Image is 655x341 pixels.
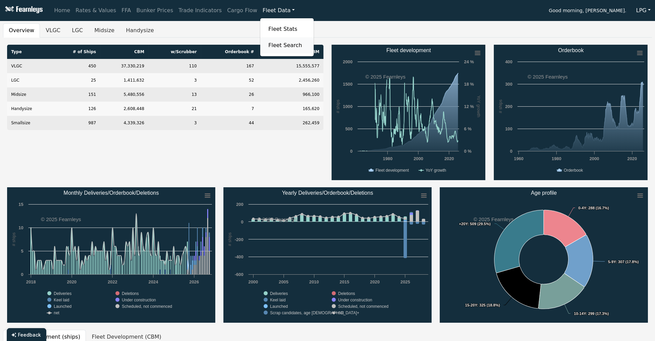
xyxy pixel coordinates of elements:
[365,74,406,80] text: © 2025 Fearnleys
[375,168,409,173] text: Fleet development
[459,222,491,226] text: : 509 (29.5%)
[608,260,639,264] text: : 307 (17.8%)
[201,116,258,130] td: 44
[340,279,349,284] text: 2015
[189,279,199,284] text: 2026
[119,4,134,17] a: FFA
[7,45,52,59] th: Type
[282,190,373,196] text: Yearly Deliveries/Orderbook/Deletions
[148,102,201,116] td: 21
[465,303,500,307] text: : 325 (18.8%)
[224,4,260,17] a: Cargo Flow
[574,312,586,316] tspan: 10-14Y
[514,156,523,161] text: 1960
[100,59,148,73] td: 37,330,219
[248,279,258,284] text: 2000
[258,73,324,87] td: 2,456,260
[148,116,201,130] td: 3
[440,187,648,323] svg: Age profile
[100,73,148,87] td: 1,411,632
[148,87,201,102] td: 13
[505,104,512,109] text: 200
[444,156,454,161] text: 2020
[100,116,148,130] td: 4,339,326
[19,202,23,207] text: 15
[465,303,478,307] tspan: 15-20Y
[350,149,353,154] text: 0
[338,304,388,309] text: Scheduled, not commenced
[21,249,23,254] text: 5
[201,59,258,73] td: 167
[52,116,100,130] td: 987
[148,45,201,59] th: w/Scrubber
[578,206,609,210] text: : 288 (16.7%)
[258,59,324,73] td: 15,555,577
[309,279,319,284] text: 2010
[260,37,314,54] a: Fleet Search
[574,312,609,316] text: : 299 (17.3%)
[52,45,100,59] th: # of Ships
[258,45,324,59] th: Orderbook CBM
[338,298,372,302] text: Under construction
[632,4,655,17] button: LPG
[335,100,340,113] text: # ships
[148,279,158,284] text: 2024
[122,304,172,309] text: Scheduled, not commenced
[108,279,117,284] text: 2022
[235,272,243,277] text: -600
[122,291,139,296] text: Deletions
[201,73,258,87] td: 52
[100,102,148,116] td: 2,608,448
[3,23,40,38] button: Overview
[64,190,159,196] text: Monthly Deliveries/Orderbook/Deletions
[260,21,314,37] a: Fleet Stats
[148,59,201,73] td: 110
[7,116,52,130] td: Smallsize
[201,45,258,59] th: Orderbook #
[494,45,648,180] svg: Orderbook
[260,4,297,17] a: Fleet Data
[7,73,52,87] td: LGC
[552,156,561,161] text: 1980
[241,219,243,225] text: 0
[505,126,512,131] text: 100
[426,168,446,173] text: YoY growth
[549,5,626,17] span: Good morning, [PERSON_NAME].
[258,87,324,102] td: 966,100
[332,45,485,180] svg: Fleet development
[223,187,432,323] svg: Yearly Deliveries/Orderbook/Deletions
[260,18,314,57] div: Fleet Data
[343,59,353,64] text: 2000
[498,100,503,113] text: # ships
[89,23,120,38] button: Midsize
[383,156,392,161] text: 1980
[7,59,52,73] td: VLGC
[464,126,472,131] text: 6 %
[627,156,637,161] text: 2020
[474,216,514,222] text: © 2025 Fearnleys
[11,232,16,246] text: # ships
[51,4,73,17] a: Home
[235,254,243,259] text: -400
[52,102,100,116] td: 126
[100,45,148,59] th: CBM
[558,47,584,53] text: Orderbook
[66,23,89,38] button: LGC
[176,4,224,17] a: Trade Indicators
[608,260,616,264] tspan: 5-9Y
[54,291,72,296] text: Deliveries
[201,102,258,116] td: 7
[528,74,568,80] text: © 2025 Fearnleys
[54,311,59,315] text: net
[3,6,43,15] img: Fearnleys Logo
[266,39,308,52] a: Fleet Search
[52,59,100,73] td: 450
[7,87,52,102] td: Midsize
[505,59,512,64] text: 400
[505,82,512,87] text: 300
[54,304,72,309] text: Launched
[257,216,297,222] text: © 2025 Fearnleys
[122,298,156,302] text: Under construction
[134,4,176,17] a: Bunker Prices
[100,87,148,102] td: 5,480,556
